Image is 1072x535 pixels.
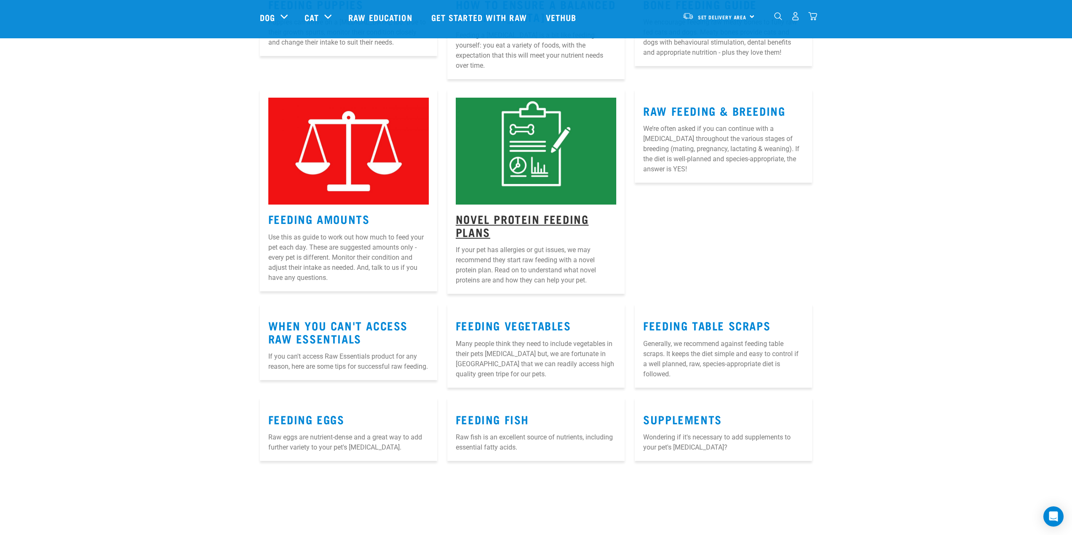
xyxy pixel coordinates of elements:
[456,30,616,71] p: Feeding a [MEDICAL_DATA] is a bit like feeding yourself: you eat a variety of foods, with the exp...
[643,322,770,328] a: Feeding Table Scraps
[456,216,589,235] a: Novel Protein Feeding Plans
[268,232,429,283] p: Use this as guide to work out how much to feed your pet each day. These are suggested amounts onl...
[643,107,785,114] a: Raw Feeding & Breeding
[340,0,422,34] a: Raw Education
[456,98,616,205] img: Instagram_Core-Brand_Wildly-Good-Nutrition-12.jpg
[268,432,429,452] p: Raw eggs are nutrient-dense and a great way to add further variety to your pet's [MEDICAL_DATA].
[423,0,537,34] a: Get started with Raw
[456,245,616,285] p: If your pet has allergies or gut issues, we may recommend they start raw feeding with a novel pro...
[537,0,587,34] a: Vethub
[643,416,722,422] a: SUPPLEMENTS
[682,12,694,20] img: van-moving.png
[1043,506,1064,527] div: Open Intercom Messenger
[643,124,804,174] p: We’re often asked if you can continue with a [MEDICAL_DATA] throughout the various stages of bree...
[456,432,616,452] p: Raw fish is an excellent source of nutrients, including essential fatty acids.
[268,416,345,422] a: Feeding Eggs
[456,339,616,379] p: Many people think they need to include vegetables in their pets [MEDICAL_DATA] but, we are fortun...
[260,11,275,24] a: Dog
[698,16,747,19] span: Set Delivery Area
[643,339,804,379] p: Generally, we recommend against feeding table scraps. It keeps the diet simple and easy to contro...
[268,98,429,205] img: Instagram_Core-Brand_Wildly-Good-Nutrition-3.jpg
[456,416,529,422] a: FEEDING FISH
[643,432,804,452] p: Wondering if it's necessary to add supplements to your pet's [MEDICAL_DATA]?
[456,322,571,328] a: Feeding Vegetables
[268,216,370,222] a: Feeding Amounts
[305,11,319,24] a: Cat
[268,351,429,372] p: If you can't access Raw Essentials product for any reason, here are some tips for successful raw ...
[268,322,408,341] a: When You Can't Access Raw Essentials
[808,12,817,21] img: home-icon@2x.png
[791,12,800,21] img: user.png
[774,12,782,20] img: home-icon-1@2x.png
